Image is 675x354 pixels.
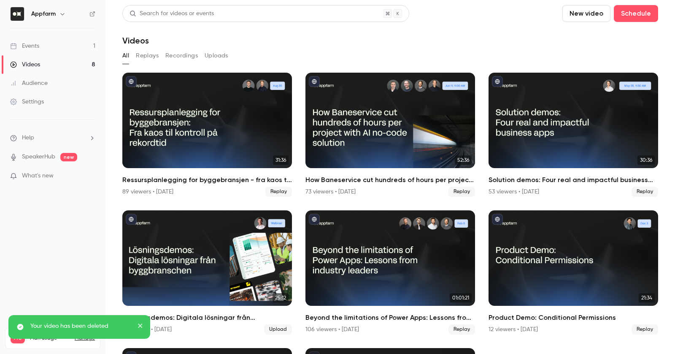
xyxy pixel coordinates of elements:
[205,49,228,63] button: Uploads
[489,210,658,335] a: 21:34Product Demo: Conditional Permissions12 viewers • [DATE]Replay
[309,214,320,225] button: published
[22,152,55,161] a: SpeakerHub
[122,49,129,63] button: All
[122,73,292,197] a: 31:36Ressursplanlegging for byggebransjen - fra kaos til kontroll på rekordtid89 viewers • [DATE]...
[637,155,655,165] span: 30:36
[273,293,289,302] span: 25:12
[122,175,292,185] h2: Ressursplanlegging for byggebransjen - fra kaos til kontroll på rekordtid
[489,188,539,196] div: 53 viewers • [DATE]
[632,187,658,197] span: Replay
[305,188,356,196] div: 73 viewers • [DATE]
[305,175,475,185] h2: How Baneservice cut hundreds of hours per project with AI no-code solution
[22,172,54,180] span: What's new
[492,76,503,87] button: published
[305,210,475,335] li: Beyond the limitations of Power Apps: Lessons from industry leaders
[136,49,159,63] button: Replays
[489,73,658,197] li: Solution demos: Four real and impactful business apps
[22,133,34,142] span: Help
[10,42,39,50] div: Events
[305,313,475,323] h2: Beyond the limitations of Power Apps: Lessons from industry leaders
[10,133,95,142] li: help-dropdown-opener
[30,322,132,330] p: Your video has been deleted
[11,7,24,21] img: Appfarm
[305,325,359,334] div: 106 viewers • [DATE]
[122,5,658,349] section: Videos
[562,5,610,22] button: New video
[122,73,292,197] li: Ressursplanlegging for byggebransjen - fra kaos til kontroll på rekordtid
[489,313,658,323] h2: Product Demo: Conditional Permissions
[10,98,44,106] div: Settings
[450,293,472,302] span: 01:01:21
[489,210,658,335] li: Product Demo: Conditional Permissions
[448,324,475,335] span: Replay
[31,10,56,18] h6: Appfarm
[305,73,475,197] li: How Baneservice cut hundreds of hours per project with AI no-code solution
[273,155,289,165] span: 31:36
[130,9,214,18] div: Search for videos or events
[122,210,292,335] a: 25:12Lösningsdemos: Digitala lösningar från byggbranschen13 viewers • [DATE]Upload
[10,60,40,69] div: Videos
[614,5,658,22] button: Schedule
[639,293,655,302] span: 21:34
[165,49,198,63] button: Recordings
[305,73,475,197] a: 52:36How Baneservice cut hundreds of hours per project with AI no-code solution73 viewers • [DATE...
[632,324,658,335] span: Replay
[138,322,143,332] button: close
[492,214,503,225] button: published
[122,188,173,196] div: 89 viewers • [DATE]
[309,76,320,87] button: published
[122,35,149,46] h1: Videos
[448,187,475,197] span: Replay
[455,155,472,165] span: 52:36
[60,153,77,161] span: new
[122,313,292,323] h2: Lösningsdemos: Digitala lösningar från byggbranschen
[10,79,48,87] div: Audience
[489,175,658,185] h2: Solution demos: Four real and impactful business apps
[305,210,475,335] a: 01:01:21Beyond the limitations of Power Apps: Lessons from industry leaders106 viewers • [DATE]Re...
[122,210,292,335] li: Lösningsdemos: Digitala lösningar från byggbranschen
[489,325,538,334] div: 12 viewers • [DATE]
[126,76,137,87] button: published
[489,73,658,197] a: 30:36Solution demos: Four real and impactful business apps53 viewers • [DATE]Replay
[264,324,292,335] span: Upload
[265,187,292,197] span: Replay
[126,214,137,225] button: published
